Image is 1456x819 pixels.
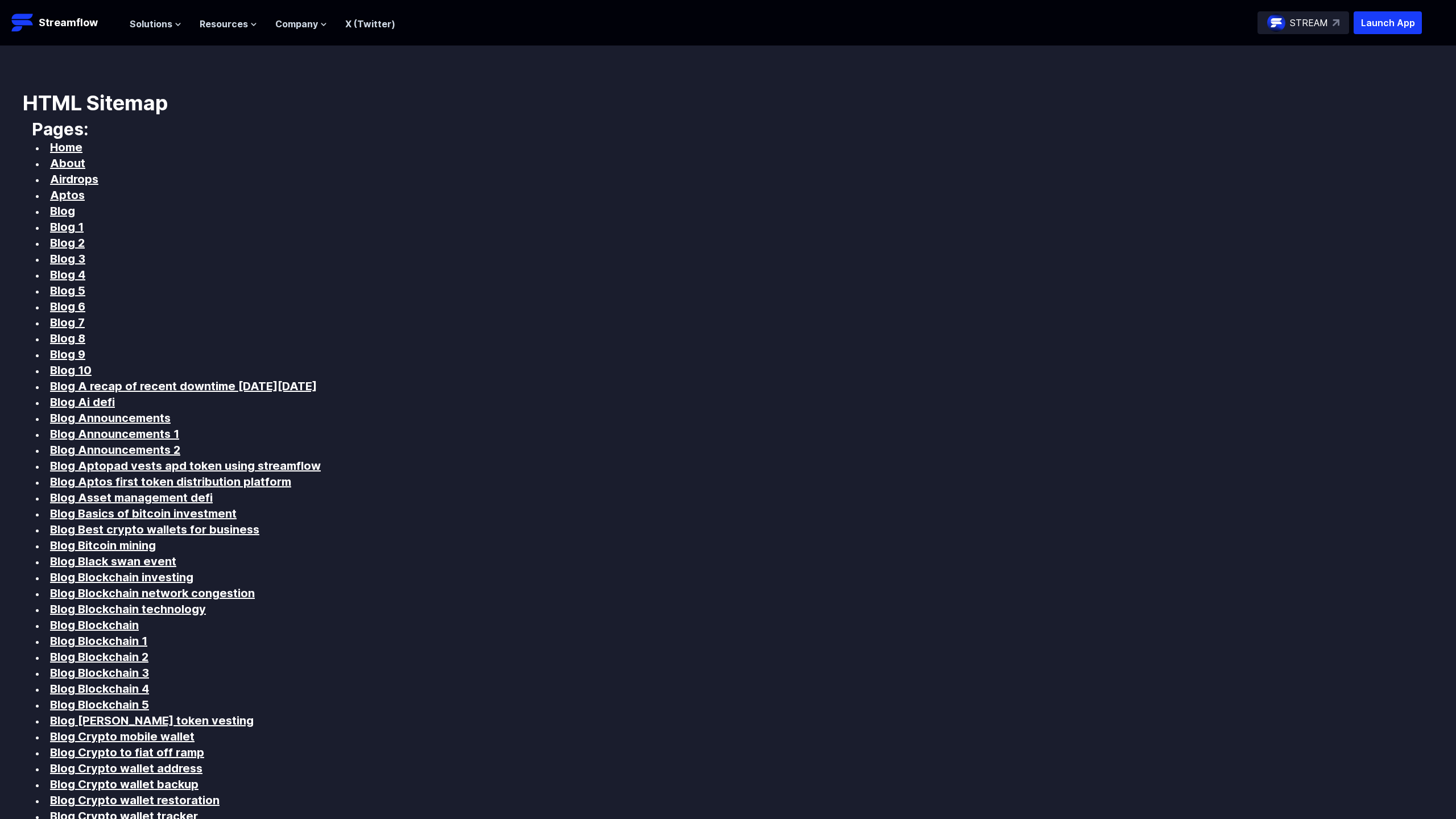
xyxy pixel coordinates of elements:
[45,523,259,536] a: Blog Best crypto wallets for business
[130,17,181,31] button: Solutions
[11,11,34,34] img: Streamflow Logo
[45,316,85,329] a: Blog 7
[45,475,291,489] a: Blog Aptos first token distribution platform
[45,140,82,154] a: Home
[45,777,198,791] a: Blog Crypto wallet backup
[45,252,85,266] a: Blog 3
[45,730,195,743] a: Blog Crypto mobile wallet
[1258,11,1349,34] a: STREAM
[45,363,92,377] a: Blog 10
[45,491,213,504] a: Blog Asset management defi
[45,698,149,712] a: Blog Blockchain 5
[45,204,75,218] a: Blog
[45,459,321,473] a: Blog Aptopad vests apd token using streamflow
[45,236,85,250] a: Blog 2
[275,17,327,31] button: Company
[45,332,85,345] a: Blog 8
[45,746,204,759] a: Blog Crypto to fiat off ramp
[45,156,85,170] a: About
[1267,14,1285,32] img: streamflow-logo-circle.png
[45,602,206,616] a: Blog Blockchain technology
[1333,19,1339,26] img: top-right-arrow.svg
[130,17,172,31] span: Solutions
[275,17,318,31] span: Company
[45,379,317,393] a: Blog A recap of recent downtime [DATE][DATE]
[45,220,84,234] a: Blog 1
[1354,11,1422,34] button: Launch App
[11,11,118,34] a: Streamflow
[45,793,220,807] a: Blog Crypto wallet restoration
[45,443,180,457] a: Blog Announcements 2
[200,17,257,31] button: Resources
[45,634,147,648] a: Blog Blockchain 1
[45,586,255,600] a: Blog Blockchain network congestion
[45,762,202,775] a: Blog Crypto wallet address
[45,268,85,282] a: Blog 4
[45,539,156,552] a: Blog Bitcoin mining
[39,15,98,31] p: Streamflow
[45,411,171,425] a: Blog Announcements
[45,284,85,297] a: Blog 5
[45,188,85,202] a: Aptos
[45,666,149,680] a: Blog Blockchain 3
[45,507,237,520] a: Blog Basics of bitcoin investment
[45,348,85,361] a: Blog 9
[45,300,85,313] a: Blog 6
[45,172,98,186] a: Airdrops
[345,18,395,30] a: X (Twitter)
[45,650,148,664] a: Blog Blockchain 2
[45,555,176,568] a: Blog Black swan event
[200,17,248,31] span: Resources
[45,714,254,727] a: Blog [PERSON_NAME] token vesting
[45,427,179,441] a: Blog Announcements 1
[45,570,193,584] a: Blog Blockchain investing
[45,682,149,696] a: Blog Blockchain 4
[45,395,115,409] a: Blog Ai defi
[45,618,139,632] a: Blog Blockchain
[1290,16,1328,30] p: STREAM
